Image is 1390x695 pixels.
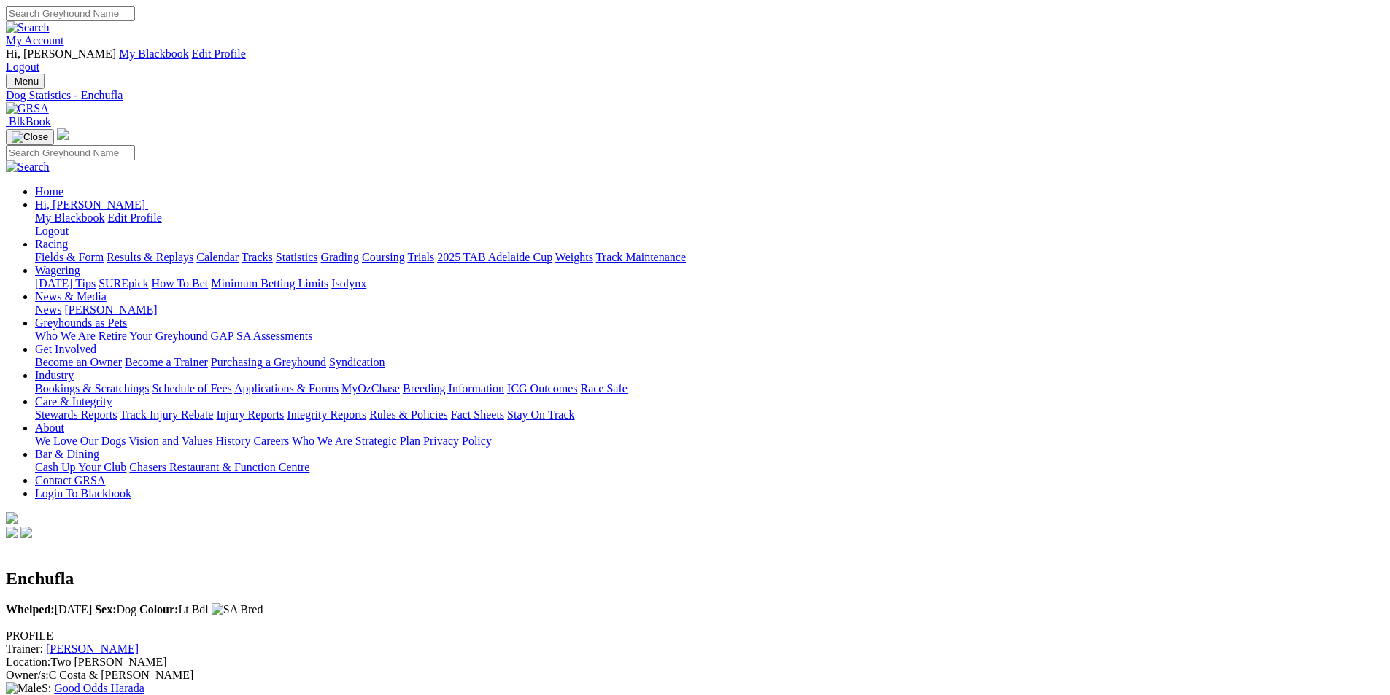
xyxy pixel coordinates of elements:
a: Integrity Reports [287,408,366,421]
a: 2025 TAB Adelaide Cup [437,251,552,263]
a: My Blackbook [119,47,189,60]
a: Coursing [362,251,405,263]
a: Bar & Dining [35,448,99,460]
input: Search [6,6,135,21]
a: MyOzChase [341,382,400,395]
a: Schedule of Fees [152,382,231,395]
a: Privacy Policy [423,435,492,447]
a: Retire Your Greyhound [99,330,208,342]
a: Bookings & Scratchings [35,382,149,395]
a: How To Bet [152,277,209,290]
a: My Account [6,34,64,47]
a: Rules & Policies [369,408,448,421]
a: GAP SA Assessments [211,330,313,342]
a: Become an Owner [35,356,122,368]
a: Race Safe [580,382,627,395]
img: twitter.svg [20,527,32,538]
a: Weights [555,251,593,263]
div: Bar & Dining [35,461,1384,474]
a: Cash Up Your Club [35,461,126,473]
a: Statistics [276,251,318,263]
a: Vision and Values [128,435,212,447]
a: News [35,303,61,316]
a: Who We Are [292,435,352,447]
div: About [35,435,1384,448]
a: Who We Are [35,330,96,342]
a: Isolynx [331,277,366,290]
img: Search [6,21,50,34]
a: Industry [35,369,74,381]
span: BlkBook [9,115,51,128]
a: Care & Integrity [35,395,112,408]
div: Racing [35,251,1384,264]
a: [PERSON_NAME] [64,303,157,316]
a: Applications & Forms [234,382,339,395]
a: Chasers Restaurant & Function Centre [129,461,309,473]
b: Sex: [95,603,116,616]
a: Greyhounds as Pets [35,317,127,329]
a: [DATE] Tips [35,277,96,290]
div: Wagering [35,277,1384,290]
a: About [35,422,64,434]
a: Grading [321,251,359,263]
a: [PERSON_NAME] [46,642,139,655]
img: Close [12,131,48,143]
span: Trainer: [6,642,43,655]
a: ICG Outcomes [507,382,577,395]
div: News & Media [35,303,1384,317]
a: Become a Trainer [125,356,208,368]
a: Edit Profile [108,211,162,224]
img: GRSA [6,102,49,115]
a: SUREpick [99,277,148,290]
a: BlkBook [6,115,51,128]
a: Careers [253,435,289,447]
img: Search [6,160,50,174]
span: Hi, [PERSON_NAME] [35,198,145,211]
img: SA Bred [212,603,263,616]
a: Stewards Reports [35,408,117,421]
a: Logout [35,225,69,237]
span: Dog [95,603,136,616]
span: Menu [15,76,39,87]
a: Results & Replays [107,251,193,263]
a: Calendar [196,251,239,263]
a: Get Involved [35,343,96,355]
a: We Love Our Dogs [35,435,126,447]
div: Care & Integrity [35,408,1384,422]
a: Strategic Plan [355,435,420,447]
div: Industry [35,382,1384,395]
img: logo-grsa-white.png [6,512,18,524]
a: History [215,435,250,447]
div: Two [PERSON_NAME] [6,656,1384,669]
b: Whelped: [6,603,55,616]
a: Injury Reports [216,408,284,421]
span: Location: [6,656,50,668]
div: Get Involved [35,356,1384,369]
button: Toggle navigation [6,74,45,89]
div: Hi, [PERSON_NAME] [35,211,1384,238]
span: [DATE] [6,603,92,616]
a: Tracks [242,251,273,263]
a: Home [35,185,63,198]
img: facebook.svg [6,527,18,538]
a: Track Maintenance [596,251,686,263]
div: PROFILE [6,629,1384,642]
a: Breeding Information [403,382,504,395]
b: Colour: [139,603,178,616]
span: S: [6,682,51,694]
a: Purchasing a Greyhound [211,356,326,368]
a: Stay On Track [507,408,574,421]
span: Owner/s: [6,669,49,681]
a: Dog Statistics - Enchufla [6,89,1384,102]
a: Fact Sheets [451,408,504,421]
a: Contact GRSA [35,474,105,486]
button: Toggle navigation [6,129,54,145]
img: Male [6,682,42,695]
input: Search [6,145,135,160]
a: Racing [35,238,68,250]
div: Greyhounds as Pets [35,330,1384,343]
a: Login To Blackbook [35,487,131,500]
a: Fields & Form [35,251,104,263]
a: Good Odds Harada [54,682,144,694]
